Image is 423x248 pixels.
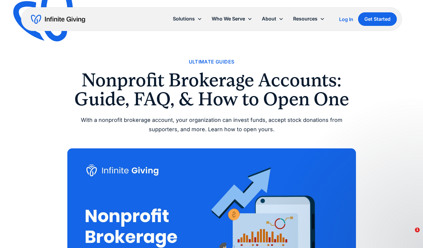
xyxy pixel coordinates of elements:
div: Log In [339,17,353,22]
div: About [262,15,276,23]
div: Resources [293,15,317,23]
a: Ultimate Guides [189,58,234,66]
iframe: Intercom live chat [403,228,417,242]
span: 1 [415,228,420,232]
h1: Nonprofit Brokerage Accounts: Guide, FAQ, & How to Open One [67,71,356,108]
div: About [257,12,288,25]
a: Log In [339,16,353,23]
div: Resources [288,12,330,25]
div: Who We Serve [212,15,245,23]
div: With a nonprofit brokerage account, your organization can invest funds, accept stock donations fr... [67,116,356,134]
div: Solutions [168,12,207,25]
a: Get Started [358,12,397,26]
a: home [31,14,85,24]
div: Solutions [173,15,195,23]
div: Who We Serve [207,12,257,25]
